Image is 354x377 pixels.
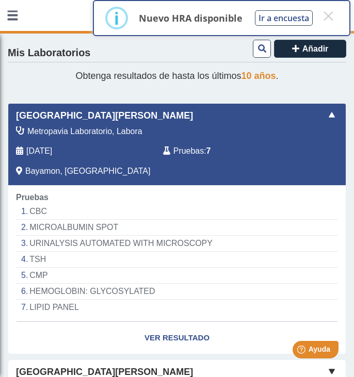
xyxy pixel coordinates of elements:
[16,268,338,284] li: CMP
[25,165,150,177] span: Bayamon, PR
[16,300,338,315] li: LIPID PANEL
[242,71,276,81] span: 10 años
[8,47,90,59] h4: Mis Laboratorios
[173,145,204,157] span: Pruebas
[16,204,338,220] li: CBC
[16,236,338,252] li: URINALYSIS AUTOMATED WITH MICROSCOPY
[114,9,119,27] div: i
[155,145,302,157] div: :
[206,146,211,155] b: 7
[139,12,243,24] p: Nuevo HRA disponible
[27,125,142,138] span: Metropavia Laboratorio, Labora
[16,220,338,236] li: MICROALBUMIN SPOT
[16,284,338,300] li: HEMOGLOBIN: GLYCOSYLATED
[16,252,338,268] li: TSH
[319,7,337,25] button: Close this dialog
[26,145,52,157] span: 2025-10-03
[75,71,278,81] span: Obtenga resultados de hasta los últimos .
[16,109,193,123] span: [GEOGRAPHIC_DATA][PERSON_NAME]
[262,337,343,366] iframe: Help widget launcher
[302,44,329,53] span: Añadir
[16,193,49,202] span: Pruebas
[8,322,346,354] a: Ver Resultado
[274,40,346,58] button: Añadir
[255,10,313,26] button: Ir a encuesta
